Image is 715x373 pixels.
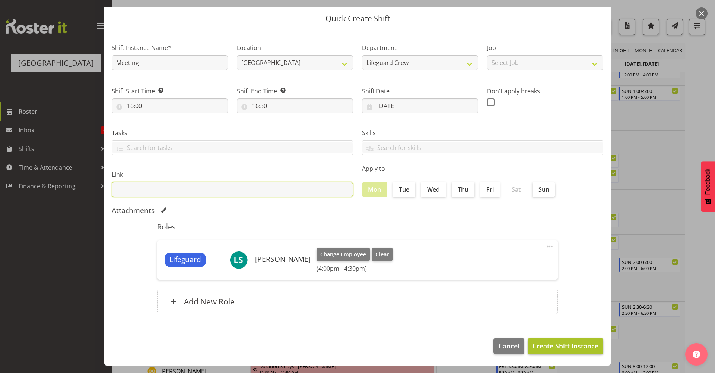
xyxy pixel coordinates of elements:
label: Link [112,170,353,179]
label: Mon [362,182,387,197]
button: Clear [372,248,393,261]
label: Job [487,43,603,52]
span: Clear [376,250,389,258]
h5: Roles [157,222,558,231]
button: Create Shift Instance [528,338,603,354]
input: Click to select... [237,98,353,113]
label: Fri [480,182,500,197]
label: Don't apply breaks [487,87,603,95]
img: lachie-shepherd11896.jpg [230,251,248,269]
h5: Attachments [112,206,155,215]
label: Tasks [112,128,353,137]
span: Create Shift Instance [533,341,598,351]
h6: (4:00pm - 4:30pm) [317,265,393,272]
span: Lifeguard [169,254,201,265]
button: Feedback - Show survey [701,161,715,212]
h6: Add New Role [184,297,235,306]
p: Quick Create Shift [112,15,603,22]
span: Feedback [705,169,711,195]
button: Change Employee [317,248,371,261]
label: Sat [506,182,527,197]
input: Shift Instance Name [112,55,228,70]
input: Search for tasks [112,142,353,153]
label: Shift Date [362,87,478,95]
button: Cancel [493,338,524,354]
label: Apply to [362,164,603,173]
label: Skills [362,128,603,137]
label: Thu [452,182,474,197]
span: Change Employee [320,250,366,258]
label: Shift End Time [237,87,353,95]
label: Location [237,43,353,52]
img: help-xxl-2.png [693,351,700,358]
input: Search for skills [362,142,603,153]
span: Cancel [499,341,519,351]
label: Wed [421,182,446,197]
label: Shift Instance Name* [112,43,228,52]
label: Shift Start Time [112,87,228,95]
h6: [PERSON_NAME] [255,255,311,263]
label: Sun [533,182,555,197]
input: Click to select... [112,98,228,113]
input: Click to select... [362,98,478,113]
label: Tue [393,182,415,197]
label: Department [362,43,478,52]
